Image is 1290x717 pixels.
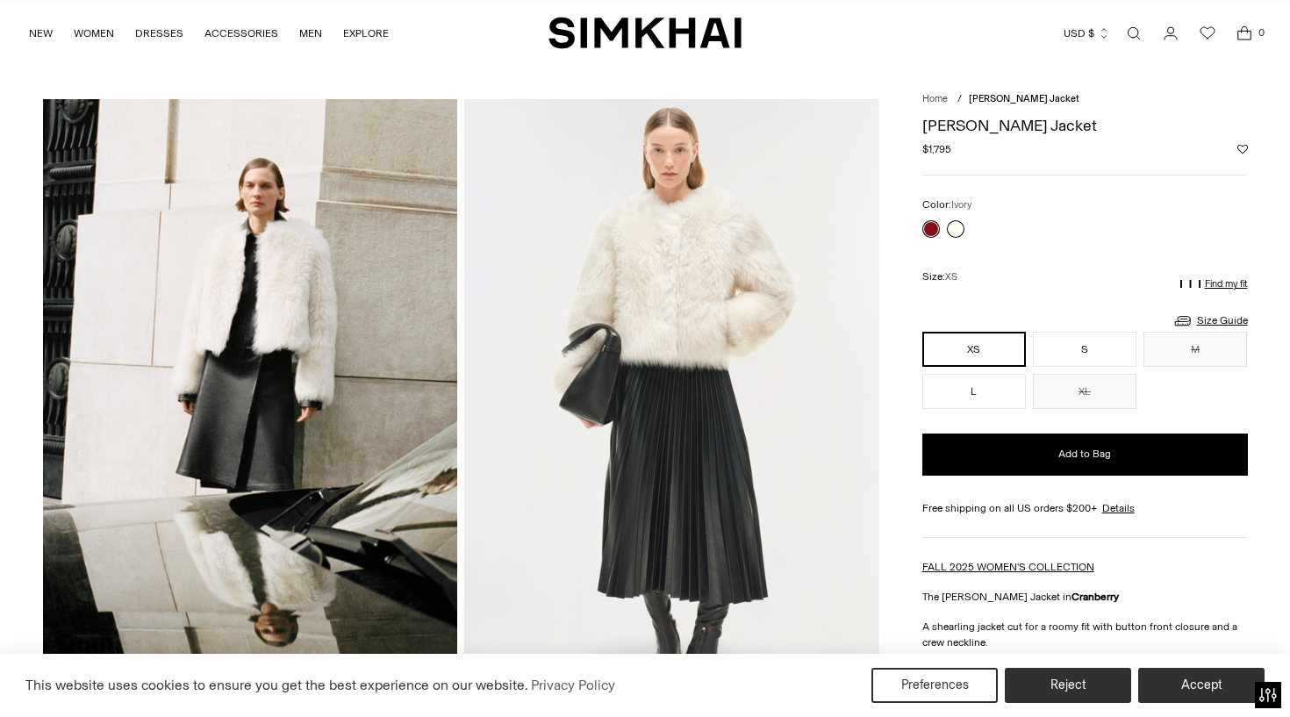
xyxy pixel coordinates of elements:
div: Free shipping on all US orders $200+ [922,500,1248,516]
label: Color: [922,197,971,213]
a: NEW [29,14,53,53]
div: / [957,92,962,107]
a: Home [922,93,948,104]
a: EXPLORE [343,14,389,53]
button: S [1033,332,1136,367]
span: Add to Bag [1058,447,1111,462]
a: SIMKHAI [548,16,742,50]
button: Accept [1138,668,1265,703]
a: Go to the account page [1153,16,1188,51]
button: XL [1033,374,1136,409]
a: DRESSES [135,14,183,53]
button: M [1143,332,1247,367]
button: Add to Bag [922,434,1248,476]
a: Privacy Policy (opens in a new tab) [528,672,618,699]
span: [PERSON_NAME] Jacket [969,93,1079,104]
a: WOMEN [74,14,114,53]
iframe: Sign Up via Text for Offers [14,650,176,703]
button: Size & Fit [922,650,1248,695]
a: Wishlist [1190,16,1225,51]
span: XS [945,271,957,283]
button: Reject [1005,668,1131,703]
span: $1,795 [922,141,951,157]
button: L [922,374,1026,409]
p: The [PERSON_NAME] Jacket in [922,589,1248,605]
button: XS [922,332,1026,367]
span: Ivory [951,199,971,211]
label: Size: [922,269,957,285]
span: This website uses cookies to ensure you get the best experience on our website. [25,677,528,693]
a: ACCESSORIES [204,14,278,53]
a: Size Guide [1172,310,1248,332]
button: Add to Wishlist [1237,144,1248,154]
a: Details [1102,500,1135,516]
a: FALL 2025 WOMEN'S COLLECTION [922,561,1094,573]
a: Open cart modal [1227,16,1262,51]
button: Preferences [871,668,998,703]
span: 0 [1253,25,1269,40]
a: Open search modal [1116,16,1151,51]
h1: [PERSON_NAME] Jacket [922,118,1248,133]
a: MEN [299,14,322,53]
strong: Cranberry [1071,591,1119,603]
button: USD $ [1064,14,1110,53]
nav: breadcrumbs [922,92,1248,107]
p: A shearling jacket cut for a roomy fit with button front closure and a crew neckline. [922,619,1248,650]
